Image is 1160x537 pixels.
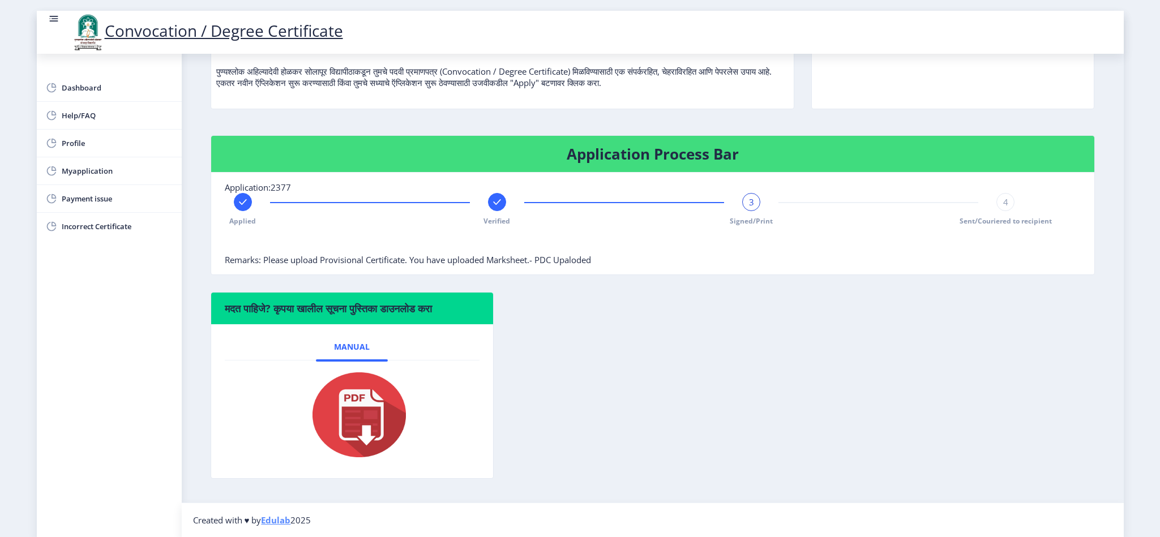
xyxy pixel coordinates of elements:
[62,164,173,178] span: Myapplication
[730,216,773,226] span: Signed/Print
[62,220,173,233] span: Incorrect Certificate
[334,342,370,351] span: Manual
[225,145,1081,163] h4: Application Process Bar
[229,216,256,226] span: Applied
[37,130,182,157] a: Profile
[960,216,1052,226] span: Sent/Couriered to recipient
[71,20,343,41] a: Convocation / Degree Certificate
[1003,196,1008,208] span: 4
[37,185,182,212] a: Payment issue
[37,102,182,129] a: Help/FAQ
[193,514,311,526] span: Created with ♥ by 2025
[296,370,409,460] img: pdf.png
[483,216,510,226] span: Verified
[316,333,388,360] a: Manual
[37,74,182,101] a: Dashboard
[62,192,173,205] span: Payment issue
[62,136,173,150] span: Profile
[225,254,591,265] span: Remarks: Please upload Provisional Certificate. You have uploaded Marksheet.- PDC Upaloded
[261,514,290,526] a: Edulab
[225,182,291,193] span: Application:2377
[37,213,182,240] a: Incorrect Certificate
[225,302,480,315] h6: मदत पाहिजे? कृपया खालील सूचना पुस्तिका डाउनलोड करा
[216,43,789,88] p: पुण्यश्लोक अहिल्यादेवी होळकर सोलापूर विद्यापीठाकडून तुमचे पदवी प्रमाणपत्र (Convocation / Degree C...
[62,109,173,122] span: Help/FAQ
[37,157,182,184] a: Myapplication
[62,81,173,94] span: Dashboard
[71,13,105,51] img: logo
[749,196,754,208] span: 3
